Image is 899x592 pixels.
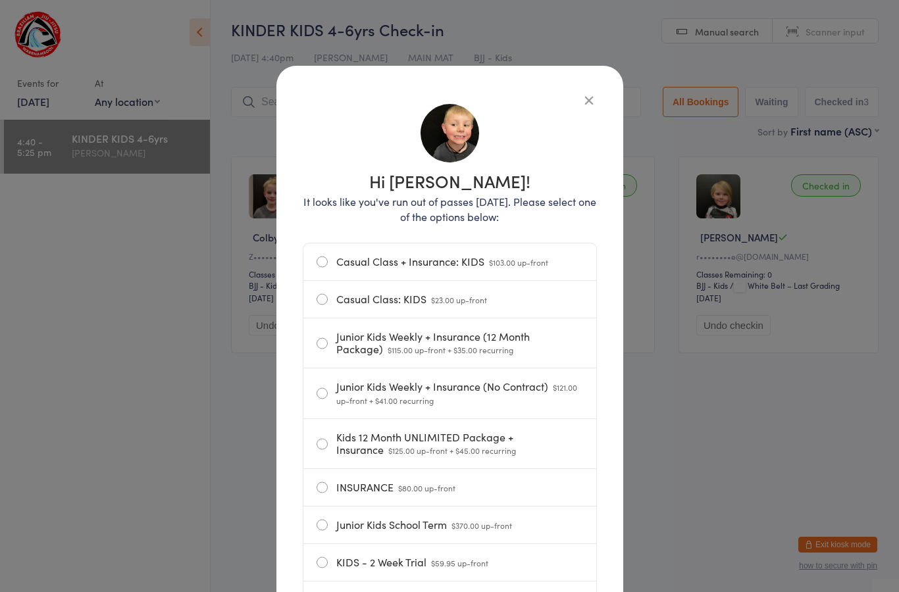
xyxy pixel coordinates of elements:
span: $23.00 up-front [431,294,487,305]
label: Kids 12 Month UNLIMITED Package + Insurance [317,419,583,468]
span: $115.00 up-front + $35.00 recurring [388,344,513,355]
h1: Hi [PERSON_NAME]! [303,172,597,189]
label: Casual Class + Insurance: KIDS [317,243,583,280]
label: Junior Kids School Term [317,506,583,543]
label: Casual Class: KIDS [317,281,583,318]
span: $59.95 up-front [431,557,488,568]
label: Junior Kids Weekly + Insurance (No Contract) [317,368,583,418]
label: INSURANCE [317,469,583,506]
span: $103.00 up-front [489,257,548,268]
img: image1715067334.png [419,103,480,164]
span: $80.00 up-front [398,482,455,493]
label: KIDS - 2 Week Trial [317,544,583,581]
label: Junior Kids Weekly + Insurance (12 Month Package) [317,318,583,368]
span: $125.00 up-front + $45.00 recurring [388,445,516,456]
p: It looks like you've run out of passes [DATE]. Please select one of the options below: [303,194,597,224]
span: $370.00 up-front [451,520,512,531]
